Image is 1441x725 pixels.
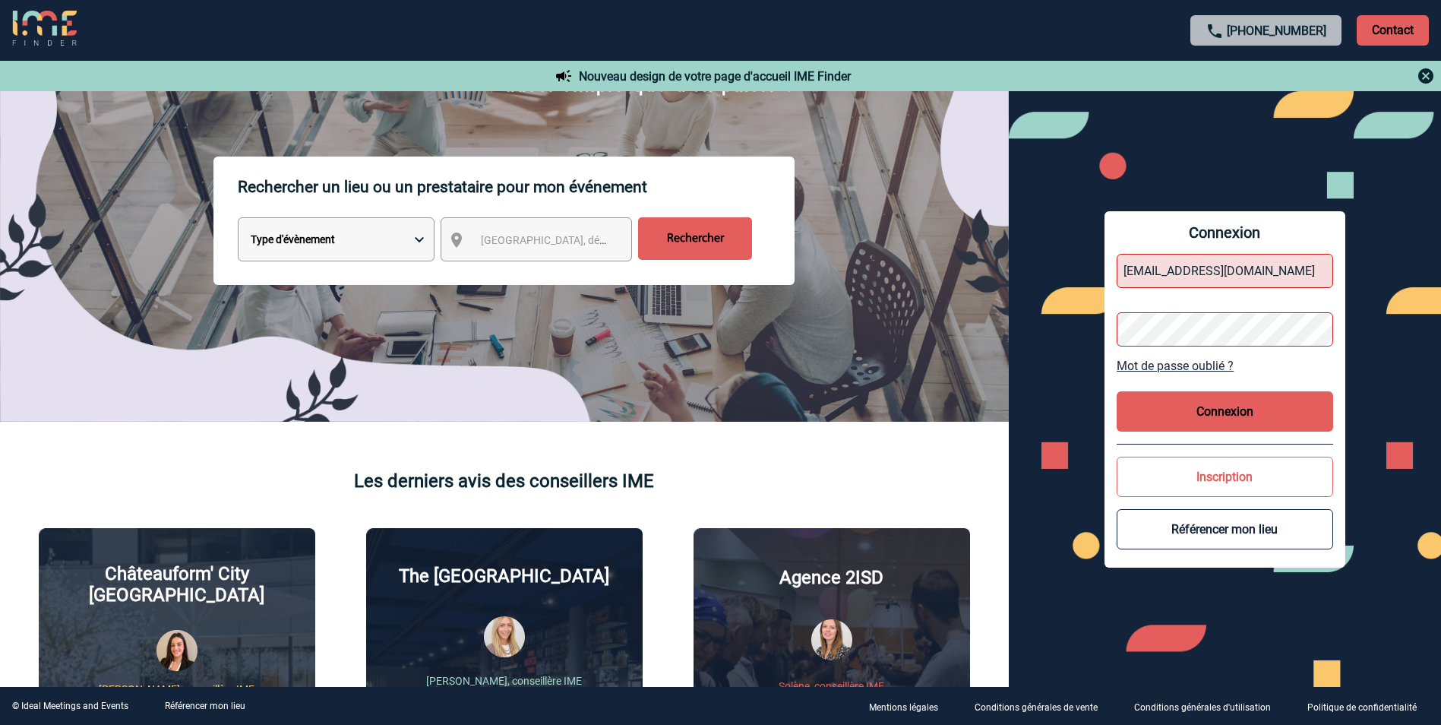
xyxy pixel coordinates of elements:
div: © Ideal Meetings and Events [12,701,128,711]
p: Rechercher un lieu ou un prestataire pour mon événement [238,157,795,217]
a: Conditions générales de vente [962,699,1122,714]
a: Mentions légales [857,699,962,714]
p: Conditions générales de vente [975,702,1098,713]
span: [GEOGRAPHIC_DATA], département, région... [481,234,692,246]
p: [PERSON_NAME], conseillère IME [426,675,582,687]
p: Conditions générales d'utilisation [1134,702,1271,713]
p: Solène, conseillère IME [779,680,884,692]
a: Conditions générales d'utilisation [1122,699,1295,714]
span: Connexion [1117,223,1333,242]
p: The [GEOGRAPHIC_DATA] [399,565,609,587]
a: Référencer mon lieu [165,701,245,711]
button: Inscription [1117,457,1333,497]
a: Politique de confidentialité [1295,699,1441,714]
p: Agence 2ISD [779,567,883,588]
p: Contact [1357,15,1429,46]
button: Connexion [1117,391,1333,432]
input: Identifiant ou mot de passe incorrect [1117,254,1333,288]
p: [PERSON_NAME], conseillère IME [99,683,254,695]
a: [PHONE_NUMBER] [1227,24,1326,38]
input: Rechercher [638,217,752,260]
p: Mentions légales [869,702,938,713]
a: Mot de passe oublié ? [1117,359,1333,373]
p: Politique de confidentialité [1307,702,1417,713]
button: Référencer mon lieu [1117,509,1333,549]
p: Châteauform' City [GEOGRAPHIC_DATA] [51,563,303,606]
img: call-24-px.png [1206,22,1224,40]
